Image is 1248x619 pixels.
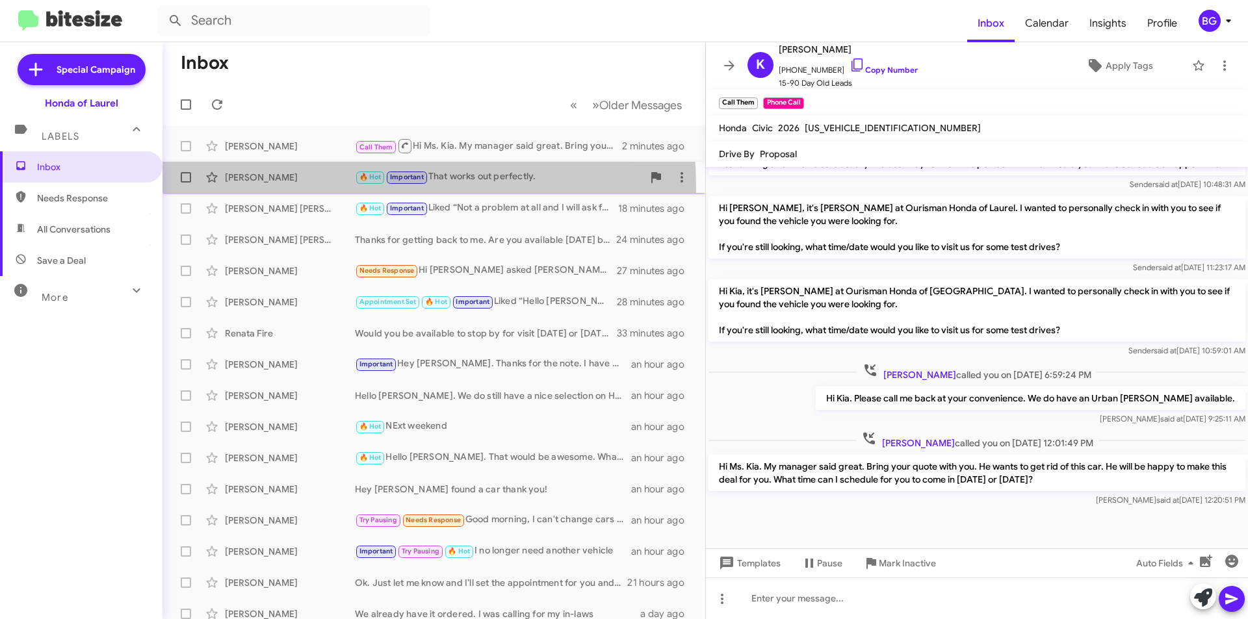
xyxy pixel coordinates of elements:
[631,451,695,464] div: an hour ago
[225,264,355,277] div: [PERSON_NAME]
[716,551,781,575] span: Templates
[805,122,981,134] span: [US_VEHICLE_IDENTIFICATION_NUMBER]
[355,327,617,340] div: Would you be available to stop by for visit [DATE] or [DATE]?
[599,98,682,112] span: Older Messages
[1126,551,1209,575] button: Auto Fields
[355,483,631,496] div: Hey [PERSON_NAME] found a car thank you!
[225,296,355,309] div: [PERSON_NAME]
[631,514,695,527] div: an hour ago
[355,294,617,309] div: Liked “Hello [PERSON_NAME]. At the moment we don't have a release date for the Prelude as of yet....
[1158,262,1181,272] span: said at
[756,55,765,75] span: K
[18,54,146,85] a: Special Campaign
[225,576,355,589] div: [PERSON_NAME]
[1128,346,1245,355] span: Sender [DATE] 10:59:01 AM
[390,204,424,212] span: Important
[622,140,695,153] div: 2 minutes ago
[592,97,599,113] span: »
[779,57,918,77] span: [PHONE_NUMBER]
[359,297,417,306] span: Appointment Set
[1100,414,1245,423] span: [PERSON_NAME] [DATE] 9:25:11 AM
[1156,495,1179,505] span: said at
[752,122,773,134] span: Civic
[1130,179,1245,189] span: Sender [DATE] 10:48:31 AM
[225,202,355,215] div: [PERSON_NAME] [PERSON_NAME]
[225,451,355,464] div: [PERSON_NAME]
[37,192,148,205] span: Needs Response
[617,296,695,309] div: 28 minutes ago
[225,545,355,558] div: [PERSON_NAME]
[778,122,799,134] span: 2026
[359,143,393,151] span: Call Them
[708,279,1245,342] p: Hi Kia, it's [PERSON_NAME] at Ourisman Honda of [GEOGRAPHIC_DATA]. I wanted to personally check i...
[562,92,585,118] button: Previous
[1188,10,1234,32] button: BG
[359,173,382,181] span: 🔥 Hot
[883,369,956,381] span: [PERSON_NAME]
[791,551,853,575] button: Pause
[1155,179,1178,189] span: said at
[355,233,617,246] div: Thanks for getting back to me. Are you available [DATE] by chance?
[1136,551,1199,575] span: Auto Fields
[225,514,355,527] div: [PERSON_NAME]
[708,455,1245,491] p: Hi Ms. Kia. My manager said great. Bring your quote with you. He wants to get rid of this car. He...
[225,358,355,371] div: [PERSON_NAME]
[816,386,1245,410] p: Hi Kia. Please call me back at your convenience. We do have an Urban [PERSON_NAME] available.
[355,389,631,402] div: Hello [PERSON_NAME]. We do still have a nice selection on HR-Vs available. If you could please co...
[390,173,424,181] span: Important
[359,422,382,431] span: 🔥 Hot
[42,131,79,142] span: Labels
[719,148,755,160] span: Drive By
[355,263,617,278] div: Hi [PERSON_NAME] asked [PERSON_NAME] if he can provide me with a quote for the Prologue lease to ...
[402,547,439,555] span: Try Pausing
[1015,5,1079,42] a: Calendar
[706,551,791,575] button: Templates
[617,233,695,246] div: 24 minutes ago
[1052,54,1186,77] button: Apply Tags
[631,389,695,402] div: an hour ago
[760,148,797,160] span: Proposal
[1096,495,1245,505] span: [PERSON_NAME] [DATE] 12:20:51 PM
[355,419,631,434] div: NExt weekend
[779,77,918,90] span: 15-90 Day Old Leads
[225,327,355,340] div: Renata Fire
[853,551,946,575] button: Mark Inactive
[37,223,110,236] span: All Conversations
[359,266,415,275] span: Needs Response
[456,297,489,306] span: Important
[45,97,118,110] div: Honda of Laurel
[355,357,631,372] div: Hey [PERSON_NAME]. Thanks for the note. I have put off buying anything until the spring at the ea...
[631,545,695,558] div: an hour ago
[719,97,758,109] small: Call Them
[856,431,1098,449] span: called you on [DATE] 12:01:49 PM
[1106,54,1153,77] span: Apply Tags
[631,358,695,371] div: an hour ago
[37,254,86,267] span: Save a Deal
[627,576,695,589] div: 21 hours ago
[879,551,936,575] span: Mark Inactive
[882,437,955,449] span: [PERSON_NAME]
[57,63,135,76] span: Special Campaign
[779,42,918,57] span: [PERSON_NAME]
[157,5,430,36] input: Search
[37,160,148,173] span: Inbox
[359,547,393,555] span: Important
[1137,5,1188,42] a: Profile
[181,53,229,73] h1: Inbox
[355,170,643,184] div: That works out perfectly.
[967,5,1015,42] a: Inbox
[355,512,631,527] div: Good morning, I can't change cars right now... I'll let you know.
[1079,5,1137,42] a: Insights
[355,544,631,559] div: I no longer need another vehicle
[584,92,690,118] button: Next
[225,420,355,433] div: [PERSON_NAME]
[448,547,470,555] span: 🔥 Hot
[563,92,690,118] nav: Page navigation example
[857,362,1097,381] span: called you on [DATE] 6:59:24 PM
[618,202,695,215] div: 18 minutes ago
[355,450,631,465] div: Hello [PERSON_NAME]. That would be awesome. What time would work best for you to stop in for a vi...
